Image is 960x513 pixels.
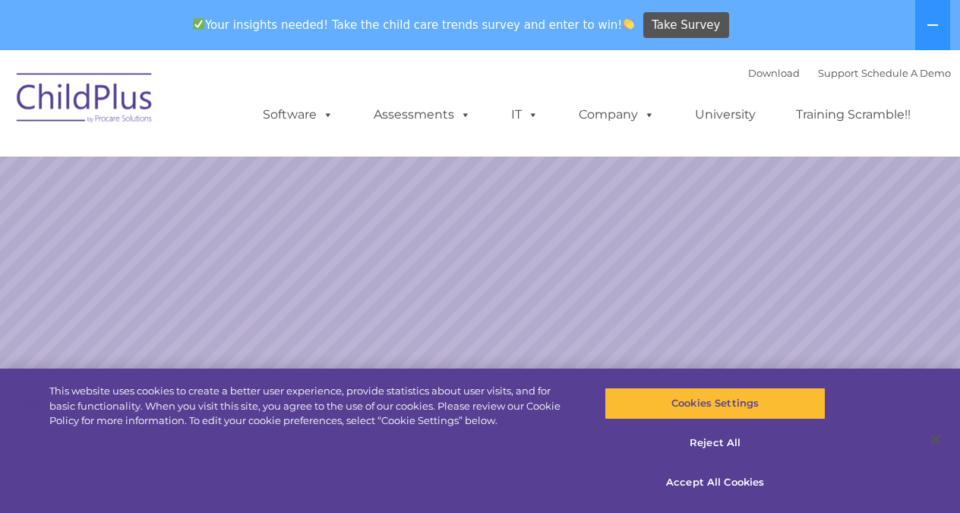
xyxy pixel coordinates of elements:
[680,100,771,130] a: University
[623,18,634,30] img: 👏
[564,100,670,130] a: Company
[652,12,720,39] span: Take Survey
[496,100,554,130] a: IT
[748,67,800,79] a: Download
[9,62,161,138] img: ChildPlus by Procare Solutions
[248,100,349,130] a: Software
[358,100,486,130] a: Assessments
[186,10,641,40] span: Your insights needed! Take the child care trends survey and enter to win!
[861,67,951,79] a: Schedule A Demo
[605,466,826,498] button: Accept All Cookies
[781,100,926,130] a: Training Scramble!!
[605,388,826,420] button: Cookies Settings
[919,423,952,456] button: Close
[818,67,858,79] a: Support
[748,67,951,79] font: |
[643,12,729,39] a: Take Survey
[193,18,204,30] img: ✅
[605,427,826,459] button: Reject All
[49,384,576,429] div: This website uses cookies to create a better user experience, provide statistics about user visit...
